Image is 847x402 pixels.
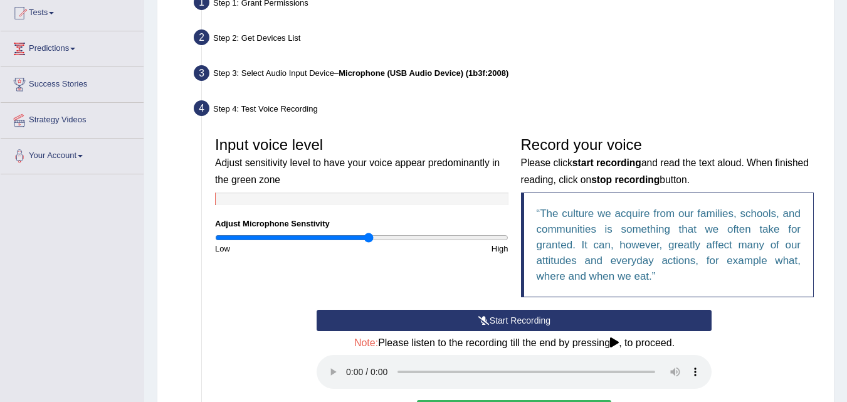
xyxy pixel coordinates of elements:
[215,218,330,230] label: Adjust Microphone Senstivity
[1,31,144,63] a: Predictions
[362,243,515,255] div: High
[521,137,814,186] h3: Record your voice
[1,103,144,134] a: Strategy Videos
[215,137,508,186] h3: Input voice level
[354,337,378,348] span: Note:
[317,337,712,349] h4: Please listen to the recording till the end by pressing , to proceed.
[591,174,660,185] b: stop recording
[1,67,144,98] a: Success Stories
[209,243,362,255] div: Low
[339,68,508,78] b: Microphone (USB Audio Device) (1b3f:2008)
[188,61,828,89] div: Step 3: Select Audio Input Device
[572,157,641,168] b: start recording
[188,26,828,53] div: Step 2: Get Devices List
[521,157,809,184] small: Please click and read the text aloud. When finished reading, click on button.
[1,139,144,170] a: Your Account
[317,310,712,331] button: Start Recording
[537,208,801,282] q: The culture we acquire from our families, schools, and communities is something that we often tak...
[334,68,508,78] span: –
[215,157,500,184] small: Adjust sensitivity level to have your voice appear predominantly in the green zone
[188,97,828,124] div: Step 4: Test Voice Recording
